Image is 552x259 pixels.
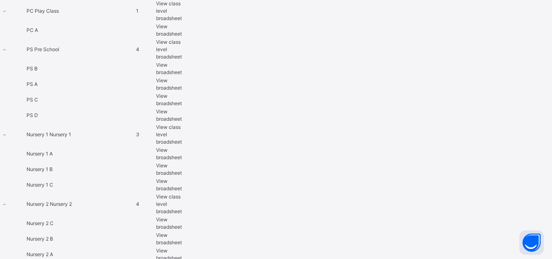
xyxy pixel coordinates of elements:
[156,178,182,192] a: View broadsheet
[156,23,182,37] span: View broadsheet
[156,77,182,92] a: View broadsheet
[27,81,38,87] span: PS A
[156,61,182,76] a: View broadsheet
[27,131,49,137] span: Nursery 1
[27,8,35,14] span: PC
[136,46,139,52] span: 4
[156,92,182,107] a: View broadsheet
[27,166,53,172] span: Nursery 1 B
[136,131,139,137] span: 3
[156,124,182,146] a: View class level broadsheet
[156,108,182,122] span: View broadsheet
[156,193,182,215] a: View class level broadsheet
[156,232,182,246] a: View broadsheet
[156,162,182,176] span: View broadsheet
[156,232,182,245] span: View broadsheet
[156,194,182,214] span: View class level broadsheet
[156,124,182,145] span: View class level broadsheet
[156,38,182,61] a: View class level broadsheet
[519,230,544,255] button: Open asap
[156,0,182,21] span: View class level broadsheet
[27,201,50,207] span: Nursery 2
[156,162,182,177] a: View broadsheet
[156,23,182,38] a: View broadsheet
[27,236,53,242] span: Nursery 2 B
[49,131,71,137] span: Nursery 1
[156,216,182,231] a: View broadsheet
[27,182,53,188] span: Nursery 1 C
[136,201,139,207] span: 4
[34,46,59,52] span: Pre School
[156,77,182,91] span: View broadsheet
[156,108,182,123] a: View broadsheet
[156,178,182,191] span: View broadsheet
[50,201,72,207] span: Nursery 2
[27,97,38,103] span: PS C
[156,93,182,106] span: View broadsheet
[27,65,38,72] span: PS B
[156,146,182,161] a: View broadsheet
[156,62,182,75] span: View broadsheet
[27,251,53,257] span: Nursery 2 A
[156,147,182,160] span: View broadsheet
[27,112,38,118] span: PS D
[156,216,182,230] span: View broadsheet
[136,8,139,14] span: 1
[27,27,38,33] span: PC A
[27,151,53,157] span: Nursery 1 A
[35,8,59,14] span: Play Class
[27,46,34,52] span: PS
[156,39,182,60] span: View class level broadsheet
[27,220,54,226] span: Nursery 2 C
